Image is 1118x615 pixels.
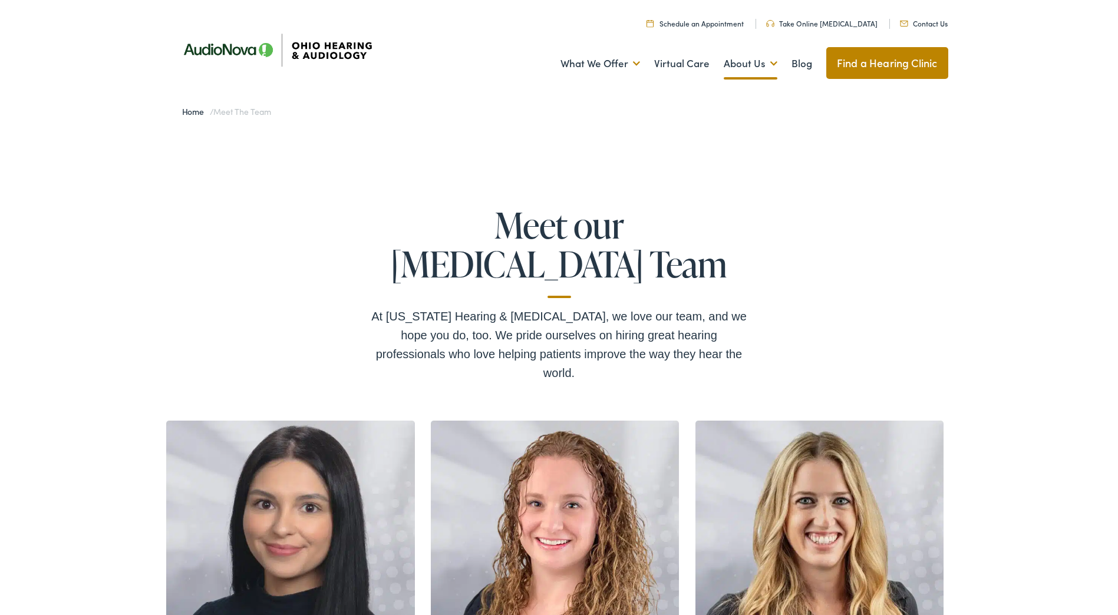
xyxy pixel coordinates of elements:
[182,105,271,117] span: /
[647,18,744,28] a: Schedule an Appointment
[213,105,271,117] span: Meet the Team
[647,19,654,27] img: Calendar Icon to schedule a hearing appointment in Cincinnati, OH
[766,18,878,28] a: Take Online [MEDICAL_DATA]
[724,42,777,85] a: About Us
[371,206,748,298] h1: Meet our [MEDICAL_DATA] Team
[791,42,812,85] a: Blog
[826,47,948,79] a: Find a Hearing Clinic
[654,42,710,85] a: Virtual Care
[371,307,748,382] div: At [US_STATE] Hearing & [MEDICAL_DATA], we love our team, and we hope you do, too. We pride ourse...
[182,105,210,117] a: Home
[766,20,774,27] img: Headphones icone to schedule online hearing test in Cincinnati, OH
[560,42,640,85] a: What We Offer
[900,18,948,28] a: Contact Us
[900,21,908,27] img: Mail icon representing email contact with Ohio Hearing in Cincinnati, OH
